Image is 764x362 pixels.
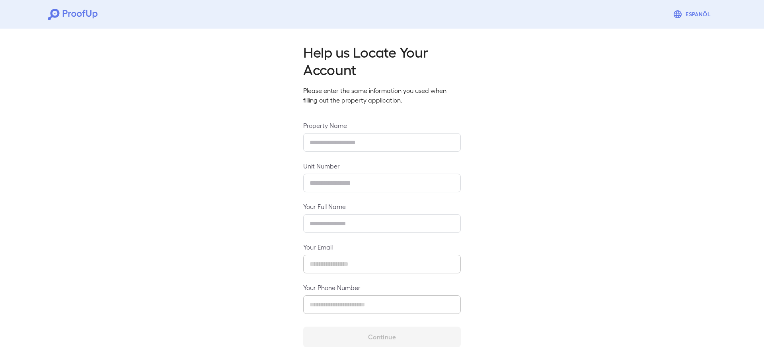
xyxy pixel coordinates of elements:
[303,86,461,105] p: Please enter the same information you used when filling out the property application.
[303,242,461,252] label: Your Email
[303,121,461,130] label: Property Name
[303,161,461,170] label: Unit Number
[670,6,716,22] button: Espanõl
[303,202,461,211] label: Your Full Name
[303,283,461,292] label: Your Phone Number
[303,43,461,78] h2: Help us Locate Your Account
